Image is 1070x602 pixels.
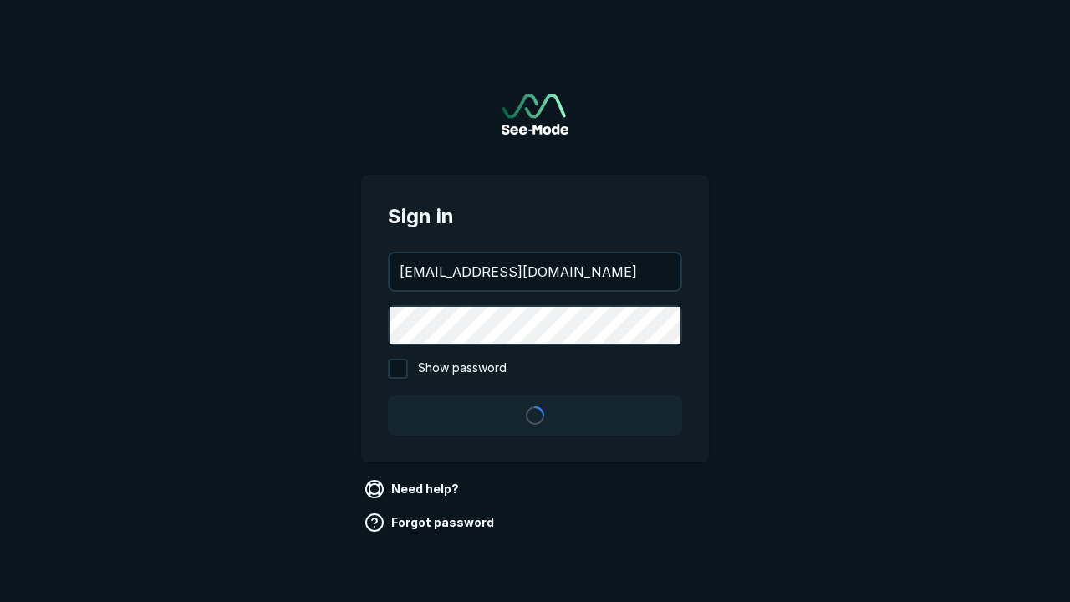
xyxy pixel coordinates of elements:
a: Go to sign in [502,94,568,135]
input: your@email.com [390,253,680,290]
span: Show password [418,359,507,379]
a: Need help? [361,476,466,503]
a: Forgot password [361,509,501,536]
span: Sign in [388,202,682,232]
img: See-Mode Logo [502,94,568,135]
